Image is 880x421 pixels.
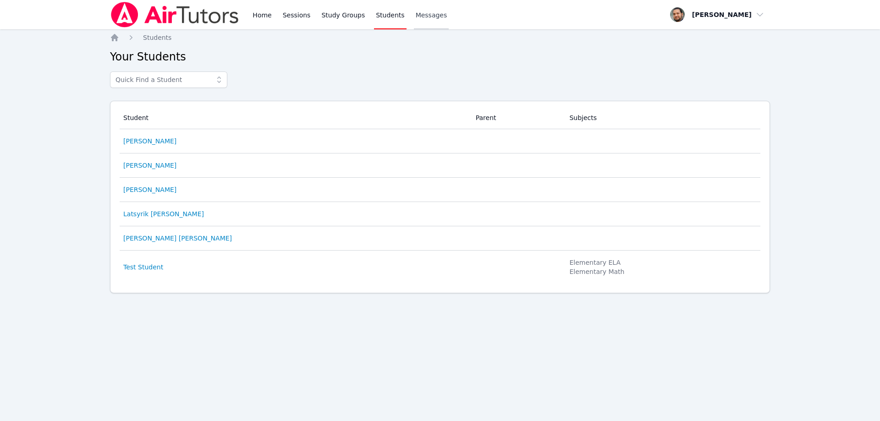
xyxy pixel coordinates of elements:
a: Test Student [123,262,163,272]
li: Elementary ELA [569,258,755,267]
a: [PERSON_NAME] [PERSON_NAME] [123,234,232,243]
input: Quick Find a Student [110,71,227,88]
tr: Latsyrik [PERSON_NAME] [120,202,760,226]
nav: Breadcrumb [110,33,770,42]
tr: [PERSON_NAME] [120,129,760,153]
tr: [PERSON_NAME] [120,178,760,202]
a: [PERSON_NAME] [123,137,176,146]
h2: Your Students [110,49,770,64]
tr: [PERSON_NAME] [PERSON_NAME] [120,226,760,251]
tr: [PERSON_NAME] [120,153,760,178]
img: Air Tutors [110,2,240,27]
tr: Test Student Elementary ELAElementary Math [120,251,760,284]
li: Elementary Math [569,267,755,276]
span: Messages [416,11,447,20]
th: Student [120,107,470,129]
a: [PERSON_NAME] [123,161,176,170]
span: Students [143,34,171,41]
a: [PERSON_NAME] [123,185,176,194]
a: Latsyrik [PERSON_NAME] [123,209,204,219]
a: Students [143,33,171,42]
th: Subjects [564,107,760,129]
th: Parent [470,107,564,129]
